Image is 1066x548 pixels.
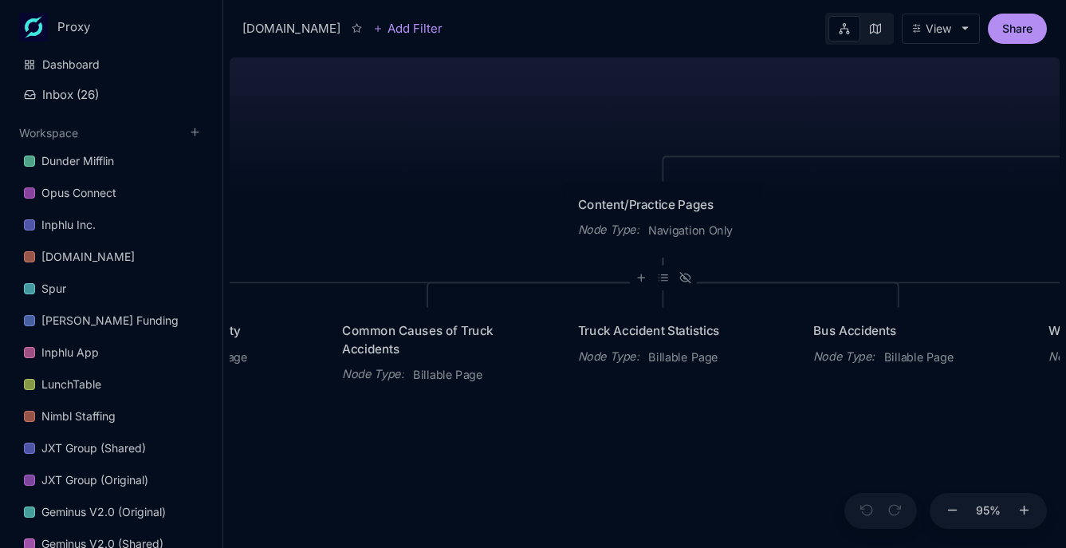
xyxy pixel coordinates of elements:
a: Dunder Mifflin [14,146,208,176]
div: JXT Group (Original) [41,471,148,490]
div: [DOMAIN_NAME] [242,19,340,38]
div: Truck Accident LiabilityBillable Page [92,307,292,381]
div: Truck Accident Statistics [578,321,748,340]
div: Common Causes of Truck AccidentsNode Type:Billable Page [328,307,527,400]
a: Nimbl Staffing [14,401,208,432]
a: LunchTable [14,369,208,400]
div: JXT Group (Original) [14,465,208,496]
a: Inphlu Inc. [14,210,208,240]
div: Geminus V2.0 (Original) [14,497,208,528]
div: [PERSON_NAME] Funding [41,311,179,330]
button: Workspace [19,126,78,140]
div: Node Type : [578,221,639,239]
div: Node Type : [578,347,639,365]
button: Inbox (26) [14,81,208,108]
div: Bus Accidents [813,321,983,340]
div: Dunder Mifflin [14,146,208,177]
a: Geminus V2.0 (Original) [14,497,208,527]
button: Proxy [19,13,203,41]
span: Billable Page [413,366,483,384]
div: Geminus V2.0 (Original) [41,503,166,522]
div: LunchTable [41,375,101,394]
div: [PERSON_NAME] Funding [14,306,208,337]
div: Truck Accident StatisticsNode Type:Billable Page [564,307,763,381]
div: Dunder Mifflin [41,152,114,171]
button: Share [988,14,1047,44]
button: Add Filter [373,19,443,38]
div: Node Type : [813,347,875,365]
div: View [926,22,951,35]
a: Opus Connect [14,178,208,208]
div: Opus Connect [41,183,116,203]
div: [DOMAIN_NAME] [41,247,135,266]
div: Inphlu Inc. [41,215,96,235]
a: [PERSON_NAME] Funding [14,306,208,336]
a: Spur [14,274,208,304]
div: Node Type : [342,365,403,384]
div: JXT Group (Shared) [41,439,146,458]
span: Billable Page [648,348,718,366]
a: Dashboard [14,49,208,80]
a: JXT Group (Shared) [14,433,208,463]
div: Truck Accident Liability [107,321,277,340]
div: [DOMAIN_NAME] [14,242,208,273]
span: Add Filter [383,19,443,38]
div: Content/Practice Pages [578,195,748,214]
div: Content/Practice PagesNode Type:Navigation Only [564,181,763,255]
div: Proxy [57,20,178,34]
div: JXT Group (Shared) [14,433,208,464]
span: Navigation Only [648,222,733,240]
div: Spur [14,274,208,305]
a: JXT Group (Original) [14,465,208,495]
div: Bus AccidentsNode Type:Billable Page [799,307,998,381]
div: Nimbl Staffing [41,407,116,426]
a: Inphlu App [14,337,208,368]
div: Inphlu App [41,343,99,362]
span: Billable Page [178,348,248,366]
div: Common Causes of Truck Accidents [342,321,512,358]
div: Inphlu App [14,337,208,369]
button: View [902,14,980,44]
div: Opus Connect [14,178,208,209]
div: Spur [41,279,66,298]
a: [DOMAIN_NAME] [14,242,208,272]
button: 95% [970,493,1008,530]
div: Inphlu Inc. [14,210,208,241]
span: Billable Page [884,348,954,366]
